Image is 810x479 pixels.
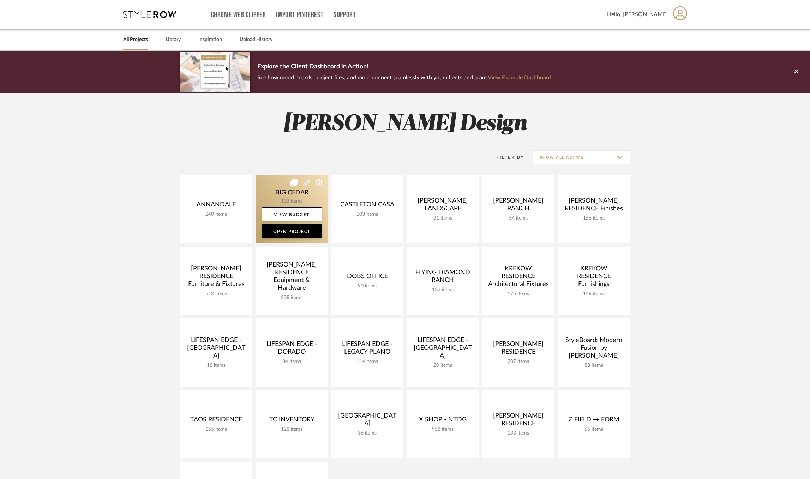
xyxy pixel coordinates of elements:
div: 512 items [186,291,247,297]
div: [PERSON_NAME] RESIDENCE Furniture & Fixtures [186,265,247,291]
div: FLYING DIAMOND RANCH [413,269,473,287]
div: 65 items [564,426,624,432]
div: [PERSON_NAME] RESIDENCE [488,340,549,359]
div: DOBS OFFICE [337,273,398,283]
div: [PERSON_NAME] RESIDENCE Finishes [564,197,624,215]
div: [PERSON_NAME] LANDSCAPE [413,197,473,215]
p: Explore the Client Dashboard in Action! [257,61,551,73]
div: 208 items [262,295,322,301]
div: [PERSON_NAME] RESIDENCE Equipment & Hardware [262,261,322,295]
a: Chrome Web Clipper [211,12,266,18]
a: All Projects [123,35,148,44]
div: 156 items [564,215,624,221]
div: 114 items [337,359,398,365]
a: Support [334,12,356,18]
div: 132 items [413,287,473,293]
a: Import Pinterest [276,12,323,18]
p: See how mood boards, project files, and more connect seamlessly with your clients and team. [257,73,551,83]
div: [GEOGRAPHIC_DATA] [337,412,398,430]
div: KREKOW RESIDENCE Furnishings [564,265,624,291]
div: Z FIELD → FORM [564,416,624,426]
div: 16 items [186,363,247,369]
div: TAOS RESIDENCE [186,416,247,426]
div: TC INVENTORY [262,416,322,426]
h2: [PERSON_NAME] Design [151,111,659,137]
div: 54 items [488,215,549,221]
a: View Budget [262,207,322,221]
div: 84 items [262,359,322,365]
div: 175 items [488,291,549,297]
div: ANNANDALE [186,201,247,211]
div: 133 items [488,430,549,436]
div: [PERSON_NAME] RESIDENCE [488,412,549,430]
div: CASTLETON CASA [337,201,398,211]
div: 103 items [337,211,398,217]
img: d5d033c5-7b12-40c2-a960-1ecee1989c38.png [180,52,250,91]
a: Open Project [262,224,322,238]
a: Upload History [240,35,272,44]
div: 31 items [413,215,473,221]
div: 90 items [337,283,398,289]
div: 83 items [564,363,624,369]
div: 240 items [186,211,247,217]
div: 148 items [564,291,624,297]
a: Library [166,35,181,44]
div: Filter By [487,154,524,161]
div: 165 items [186,426,247,432]
div: X SHOP - NTDG [413,416,473,426]
div: StyleBoard: Modern Fusion by [PERSON_NAME] [564,336,624,363]
div: LIFESPAN EDGE - [GEOGRAPHIC_DATA] [413,336,473,363]
div: LIFESPAN EDGE - LEGACY PLANO [337,340,398,359]
div: 20 items [413,363,473,369]
div: 128 items [262,426,322,432]
div: [PERSON_NAME] RANCH [488,197,549,215]
div: LIFESPAN EDGE - [GEOGRAPHIC_DATA] [186,336,247,363]
span: Hello, [PERSON_NAME] [607,10,668,19]
div: KREKOW RESIDENCE Architectural Fixtures [488,265,549,291]
a: Inspiration [198,35,222,44]
div: 36 items [337,430,398,436]
a: View Example Dashboard [488,75,551,80]
div: LIFESPAN EDGE - DORADO [262,340,322,359]
div: 958 items [413,426,473,432]
div: 207 items [488,359,549,365]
